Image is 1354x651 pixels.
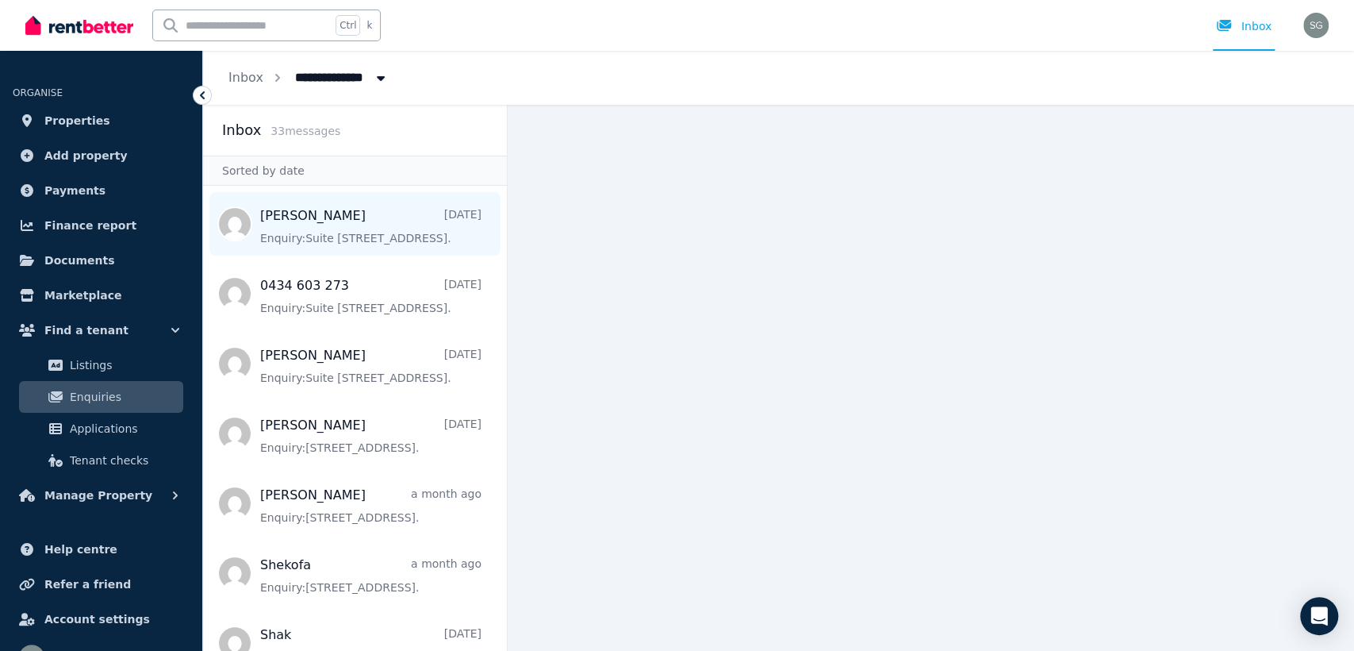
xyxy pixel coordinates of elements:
[366,19,372,32] span: k
[44,486,152,505] span: Manage Property
[270,125,340,137] span: 33 message s
[13,279,190,311] a: Marketplace
[19,413,183,445] a: Applications
[13,603,190,635] a: Account settings
[70,356,177,375] span: Listings
[19,445,183,476] a: Tenant checks
[44,540,117,559] span: Help centre
[203,51,414,105] nav: Breadcrumb
[70,387,177,406] span: Enquiries
[13,140,190,171] a: Add property
[13,480,190,511] button: Manage Property
[13,210,190,241] a: Finance report
[44,610,150,629] span: Account settings
[44,321,128,340] span: Find a tenant
[228,70,263,85] a: Inbox
[260,206,481,246] a: [PERSON_NAME][DATE]Enquiry:Suite [STREET_ADDRESS].
[70,419,177,438] span: Applications
[260,556,481,595] a: Shekofaa month agoEnquiry:[STREET_ADDRESS].
[1303,13,1329,38] img: Sydney Gale
[13,534,190,565] a: Help centre
[44,251,115,270] span: Documents
[13,245,190,276] a: Documents
[260,416,481,456] a: [PERSON_NAME][DATE]Enquiry:[STREET_ADDRESS].
[44,216,136,235] span: Finance report
[13,105,190,137] a: Properties
[260,346,481,386] a: [PERSON_NAME][DATE]Enquiry:Suite [STREET_ADDRESS].
[13,87,63,98] span: ORGANISE
[260,486,481,526] a: [PERSON_NAME]a month agoEnquiry:[STREET_ADDRESS].
[222,119,261,141] h2: Inbox
[44,286,121,305] span: Marketplace
[25,13,133,37] img: RentBetter
[13,314,190,346] button: Find a tenant
[13,568,190,600] a: Refer a friend
[203,156,507,186] div: Sorted by date
[203,186,507,651] nav: Message list
[260,276,481,316] a: 0434 603 273[DATE]Enquiry:Suite [STREET_ADDRESS].
[44,181,105,200] span: Payments
[44,146,128,165] span: Add property
[19,349,183,381] a: Listings
[336,15,360,36] span: Ctrl
[44,111,110,130] span: Properties
[1300,597,1338,635] div: Open Intercom Messenger
[70,451,177,470] span: Tenant checks
[13,175,190,206] a: Payments
[19,381,183,413] a: Enquiries
[44,575,131,594] span: Refer a friend
[1216,18,1272,34] div: Inbox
